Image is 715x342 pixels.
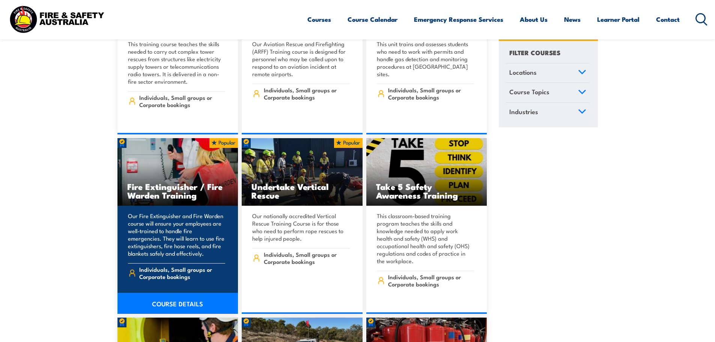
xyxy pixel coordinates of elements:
[252,40,350,78] p: Our Aviation Rescue and Firefighting (ARFF) Training course is designed for personnel who may be ...
[252,212,350,242] p: Our nationally accredited Vertical Rescue Training Course is for those who need to perform rope r...
[128,40,226,85] p: This training course teaches the skills needed to carry out complex tower rescues from structures...
[264,251,350,265] span: Individuals, Small groups or Corporate bookings
[127,182,229,199] h3: Fire Extinguisher / Fire Warden Training
[377,40,474,78] p: This unit trains and assesses students who need to work with permits and handle gas detection and...
[506,83,590,103] a: Course Topics
[117,138,238,206] img: Fire Extinguisher Fire Warden Training
[376,182,477,199] h3: Take 5 Safety Awareness Training
[509,87,549,97] span: Course Topics
[388,86,474,101] span: Individuals, Small groups or Corporate bookings
[366,138,487,206] img: Take 5 Safety Awareness Training
[509,67,537,77] span: Locations
[139,94,225,108] span: Individuals, Small groups or Corporate bookings
[520,9,548,29] a: About Us
[117,293,238,314] a: COURSE DETAILS
[656,9,680,29] a: Contact
[264,86,350,101] span: Individuals, Small groups or Corporate bookings
[251,182,353,199] h3: Undertake Vertical Rescue
[388,273,474,288] span: Individuals, Small groups or Corporate bookings
[509,47,560,57] h4: FILTER COURSES
[509,107,538,117] span: Industries
[506,103,590,122] a: Industries
[139,266,225,280] span: Individuals, Small groups or Corporate bookings
[564,9,581,29] a: News
[242,138,363,206] img: Undertake Vertical Rescue (1)
[414,9,503,29] a: Emergency Response Services
[128,212,226,257] p: Our Fire Extinguisher and Fire Warden course will ensure your employees are well-trained to handl...
[307,9,331,29] a: Courses
[117,138,238,206] a: Fire Extinguisher / Fire Warden Training
[506,63,590,83] a: Locations
[242,138,363,206] a: Undertake Vertical Rescue
[348,9,397,29] a: Course Calendar
[377,212,474,265] p: This classroom-based training program teaches the skills and knowledge needed to apply work healt...
[597,9,640,29] a: Learner Portal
